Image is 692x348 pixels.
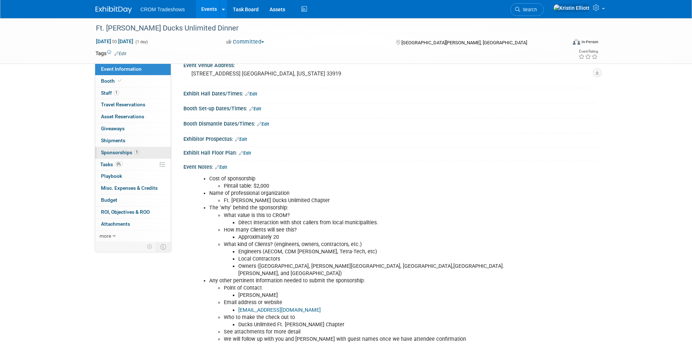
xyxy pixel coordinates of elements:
[183,161,597,171] div: Event Notes:
[95,64,171,75] a: Event Information
[115,161,123,167] span: 0%
[95,230,171,242] a: more
[183,134,597,143] div: Exhibitor Prospectus:
[95,206,171,218] a: ROI, Objectives & ROO
[134,150,139,155] span: 1
[118,79,122,83] i: Booth reservation complete
[183,118,597,128] div: Booth Dismantle Dates/Times:
[224,38,267,46] button: Committed
[95,171,171,182] a: Playbook
[101,138,125,143] span: Shipments
[209,175,513,183] li: Cost of sponsorship
[578,50,598,53] div: Event Rating
[101,126,125,131] span: Giveaways
[101,114,144,119] span: Asset Reservations
[95,111,171,123] a: Asset Reservations
[224,314,513,321] li: Who to make the check out to
[95,195,171,206] a: Budget
[238,307,321,313] a: [EMAIL_ADDRESS][DOMAIN_NAME]
[101,185,158,191] span: Misc. Expenses & Credits
[114,90,119,95] span: 1
[238,255,513,263] li: Local Contractors
[224,197,513,204] li: Ft. [PERSON_NAME] Ducks Unlimited Chapter
[183,147,597,157] div: Exhibit Hall Floor Plan:
[95,135,171,147] a: Shipments
[245,91,257,97] a: Edit
[96,38,134,45] span: [DATE] [DATE]
[96,50,126,57] td: Tags
[156,242,171,251] td: Toggle Event Tabs
[143,242,156,251] td: Personalize Event Tab Strip
[209,190,513,197] li: Name of professional organization
[581,39,598,45] div: In-Person
[183,103,597,112] div: Booth Set-up Dates/Times:
[524,38,599,49] div: Event Format
[238,263,513,277] li: Owners ([GEOGRAPHIC_DATA], [PERSON_NAME][GEOGRAPHIC_DATA], [GEOGRAPHIC_DATA],[GEOGRAPHIC_DATA]. [...
[191,70,348,77] pre: [STREET_ADDRESS] [GEOGRAPHIC_DATA], [US_STATE] 33919
[95,75,171,87] a: Booth
[114,51,126,56] a: Edit
[224,212,513,219] li: What value is this to CROM?
[101,209,150,215] span: ROI, Objectives & ROO
[238,219,513,226] li: Direct interaction with shot callers from local municipalities.
[224,183,513,190] li: Pintail table: $2,000
[510,3,544,16] a: Search
[95,147,171,159] a: Sponsorships1
[257,122,269,127] a: Edit
[95,218,171,230] a: Attachments
[95,123,171,135] a: Giveaways
[101,221,130,227] span: Attachments
[224,336,513,343] li: We will follow up with you and [PERSON_NAME] with guest names once we have attendee confirmation
[520,7,537,12] span: Search
[141,7,185,12] span: CROM Tradeshows
[224,328,513,336] li: See attachments for more detail
[95,99,171,111] a: Travel Reservations
[101,66,142,72] span: Event Information
[238,292,513,299] li: [PERSON_NAME]
[215,165,227,170] a: Edit
[553,4,590,12] img: Kristin Elliott
[224,284,513,292] li: Point of Contact
[183,88,597,98] div: Exhibit Hall Dates/Times:
[95,183,171,194] a: Misc. Expenses & Credits
[209,277,513,284] li: Any other pertinent information needed to submit the sponsorship:
[101,102,145,107] span: Travel Reservations
[573,39,580,45] img: Format-Inperson.png
[238,321,513,328] li: Ducks Unlimited Ft. [PERSON_NAME] Chapter
[100,233,111,239] span: more
[101,150,139,155] span: Sponsorships
[224,299,513,306] li: Email address or website
[100,161,123,167] span: Tasks
[135,40,148,44] span: (1 day)
[224,241,513,248] li: What kind of Clients? (engineers, owners, contractors, etc.)
[401,40,527,45] span: [GEOGRAPHIC_DATA][PERSON_NAME], [GEOGRAPHIC_DATA]
[101,90,119,96] span: Staff
[101,78,123,84] span: Booth
[101,197,117,203] span: Budget
[111,38,118,44] span: to
[249,106,261,111] a: Edit
[95,87,171,99] a: Staff1
[96,6,132,13] img: ExhibitDay
[239,151,251,156] a: Edit
[95,159,171,171] a: Tasks0%
[224,226,513,234] li: How many Clients will see this?
[93,22,556,35] div: Ft. [PERSON_NAME] Ducks Unlimited Dinner
[238,248,513,255] li: Engineers (AECOM, CDM [PERSON_NAME], Tetra-Tech, etc)
[235,137,247,142] a: Edit
[209,204,513,212] li: The ‘why’ behind the sponsorship:
[183,60,597,69] div: Event Venue Address:
[238,234,513,241] li: Approximately 20
[101,173,122,179] span: Playbook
